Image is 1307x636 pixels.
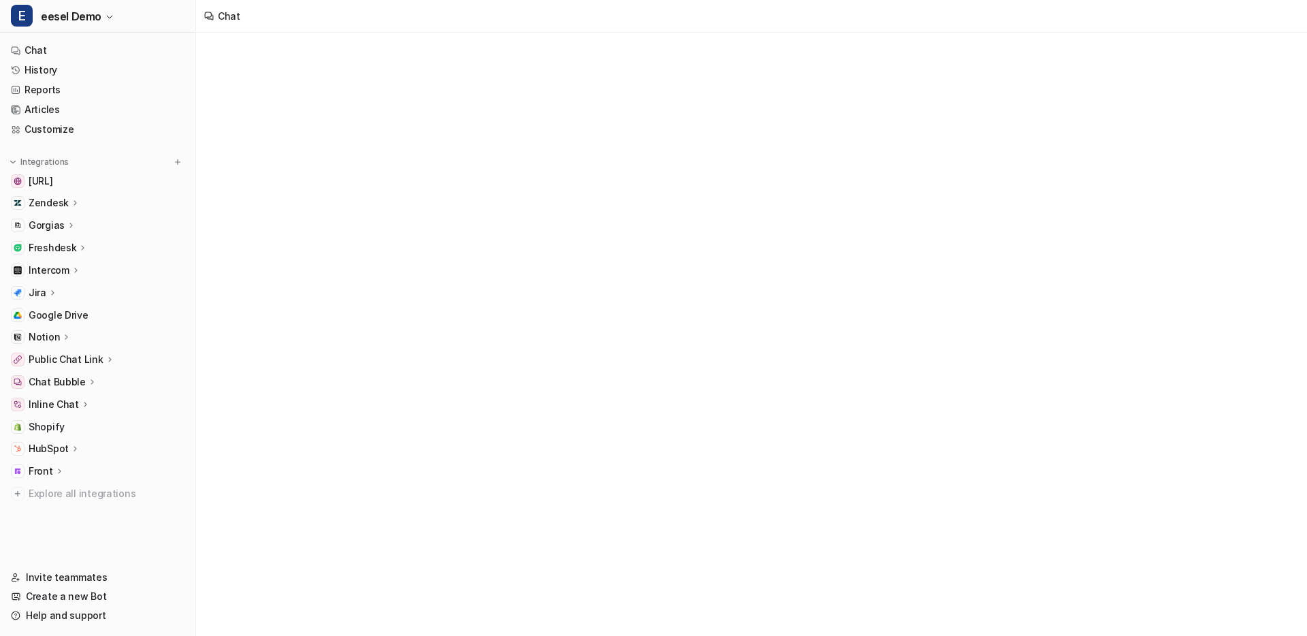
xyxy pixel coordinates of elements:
[173,157,182,167] img: menu_add.svg
[29,483,184,505] span: Explore all integrations
[29,196,69,210] p: Zendesk
[5,306,190,325] a: Google DriveGoogle Drive
[11,5,33,27] span: E
[29,286,46,300] p: Jira
[29,420,65,434] span: Shopify
[5,80,190,99] a: Reports
[29,219,65,232] p: Gorgias
[29,308,88,322] span: Google Drive
[29,264,69,277] p: Intercom
[11,487,25,500] img: explore all integrations
[14,378,22,386] img: Chat Bubble
[14,333,22,341] img: Notion
[41,7,101,26] span: eesel Demo
[29,353,103,366] p: Public Chat Link
[14,244,22,252] img: Freshdesk
[5,172,190,191] a: docs.eesel.ai[URL]
[5,587,190,606] a: Create a new Bot
[29,241,76,255] p: Freshdesk
[14,423,22,431] img: Shopify
[5,120,190,139] a: Customize
[14,266,22,274] img: Intercom
[20,157,69,168] p: Integrations
[14,355,22,364] img: Public Chat Link
[5,41,190,60] a: Chat
[5,606,190,625] a: Help and support
[29,375,86,389] p: Chat Bubble
[29,330,60,344] p: Notion
[14,199,22,207] img: Zendesk
[14,177,22,185] img: docs.eesel.ai
[14,400,22,409] img: Inline Chat
[14,221,22,229] img: Gorgias
[5,100,190,119] a: Articles
[5,568,190,587] a: Invite teammates
[218,9,240,23] div: Chat
[5,61,190,80] a: History
[29,464,53,478] p: Front
[29,398,79,411] p: Inline Chat
[14,445,22,453] img: HubSpot
[8,157,18,167] img: expand menu
[14,311,22,319] img: Google Drive
[5,155,73,169] button: Integrations
[5,417,190,436] a: ShopifyShopify
[14,467,22,475] img: Front
[14,289,22,297] img: Jira
[29,442,69,456] p: HubSpot
[29,174,53,188] span: [URL]
[5,484,190,503] a: Explore all integrations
